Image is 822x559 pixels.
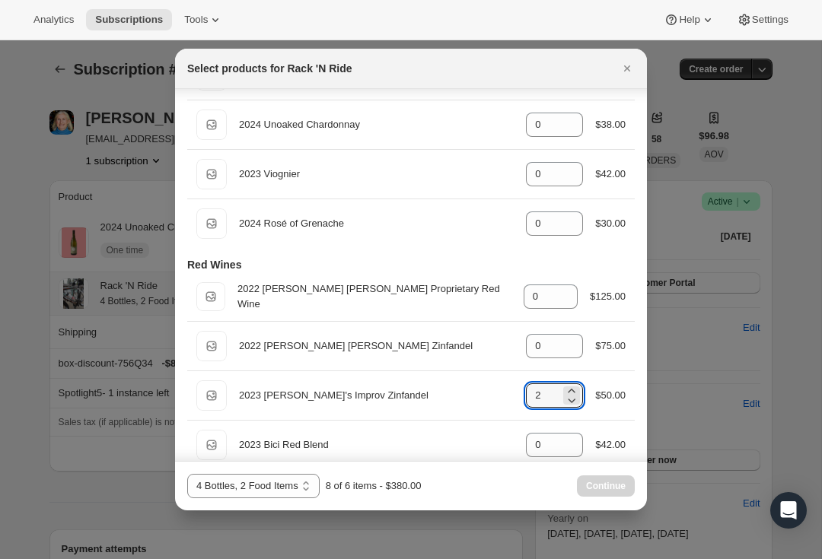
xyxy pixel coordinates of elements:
div: $125.00 [590,289,626,304]
h2: Select products for Rack 'N Ride [187,61,352,76]
div: 2022 [PERSON_NAME] [PERSON_NAME] Zinfandel [239,338,514,354]
span: Subscriptions [95,14,163,26]
button: Help [655,9,724,30]
div: $38.00 [595,117,626,132]
div: 2023 [PERSON_NAME]'s Improv Zinfandel [239,388,514,403]
div: 2024 Rosé of Grenache [239,216,514,231]
span: Analytics [33,14,74,26]
div: $42.00 [595,437,626,453]
div: 2023 Viognier [239,167,514,182]
span: Settings [752,14,789,26]
div: $75.00 [595,338,626,354]
button: Subscriptions [86,9,172,30]
h3: Red Wines [187,257,241,272]
div: $42.00 [595,167,626,182]
div: 2023 Bici Red Blend [239,437,514,453]
div: 8 of 6 items - $380.00 [326,478,422,494]
div: 2024 Unoaked Chardonnay [239,117,514,132]
span: Help [679,14,699,26]
div: $30.00 [595,216,626,231]
button: Analytics [24,9,83,30]
button: Tools [175,9,232,30]
span: Tools [184,14,208,26]
button: Settings [728,9,798,30]
div: Open Intercom Messenger [770,492,807,529]
div: 2022 [PERSON_NAME] [PERSON_NAME] Proprietary Red Wine [237,281,511,312]
div: $50.00 [595,388,626,403]
button: Close [616,58,638,79]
